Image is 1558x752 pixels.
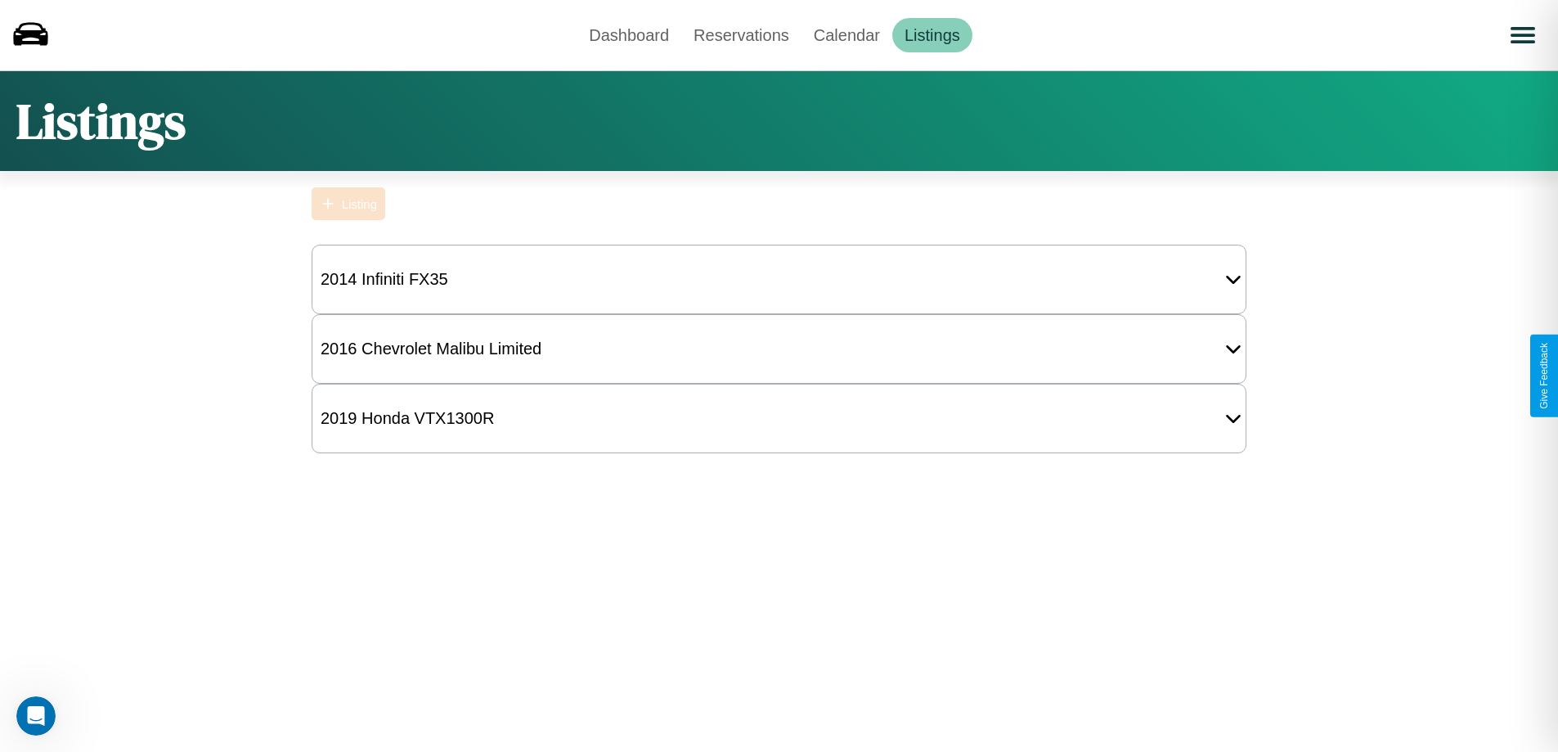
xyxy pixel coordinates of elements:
[312,262,456,297] div: 2014 Infiniti FX35
[312,401,502,436] div: 2019 Honda VTX1300R
[577,18,681,52] a: Dashboard
[892,18,972,52] a: Listings
[681,18,801,52] a: Reservations
[801,18,892,52] a: Calendar
[16,88,186,155] h1: Listings
[1500,12,1546,58] button: Open menu
[16,696,56,736] iframe: Intercom live chat
[1538,343,1550,409] div: Give Feedback
[312,331,550,367] div: 2016 Chevrolet Malibu Limited
[342,197,377,211] div: Listing
[312,187,385,220] button: Listing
